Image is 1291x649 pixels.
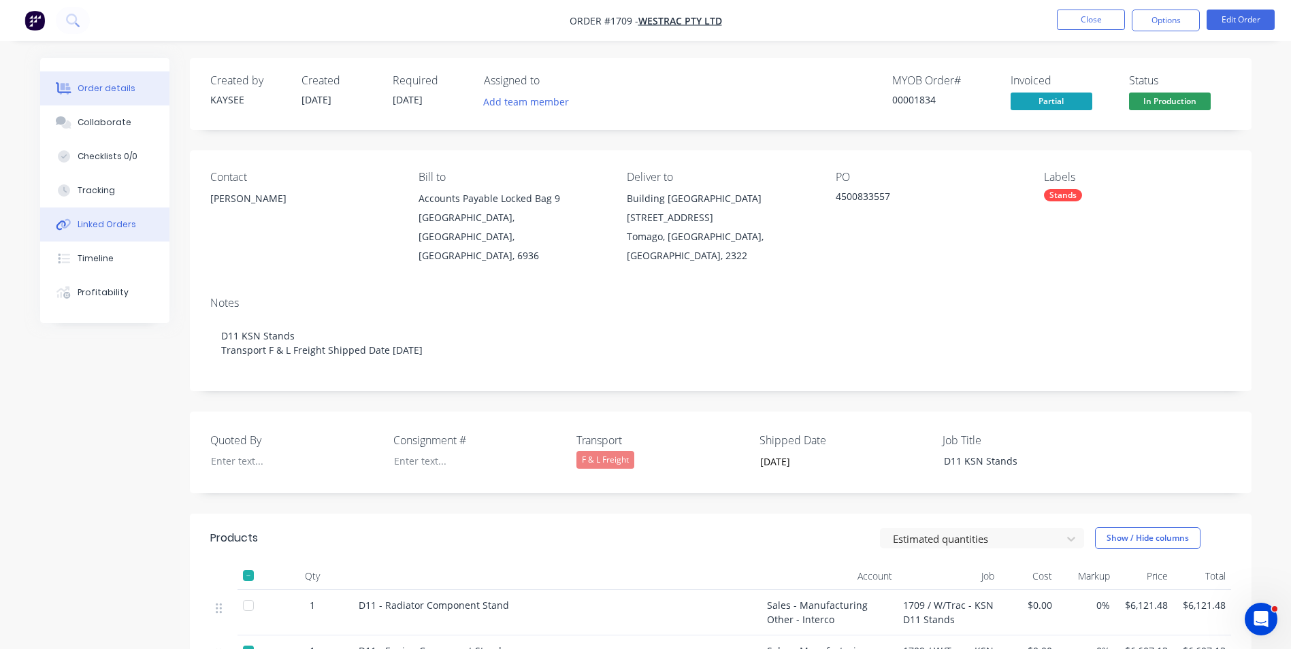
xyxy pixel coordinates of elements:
[40,242,169,276] button: Timeline
[484,93,576,111] button: Add team member
[1005,598,1052,612] span: $0.00
[627,189,813,265] div: Building [GEOGRAPHIC_DATA][STREET_ADDRESS]Tomago, [GEOGRAPHIC_DATA], [GEOGRAPHIC_DATA], 2322
[419,189,605,265] div: Accounts Payable Locked Bag 9[GEOGRAPHIC_DATA], [GEOGRAPHIC_DATA], [GEOGRAPHIC_DATA], 6936
[1011,74,1113,87] div: Invoiced
[1173,563,1231,590] div: Total
[762,590,898,635] div: Sales - Manufacturing Other - Interco
[78,116,131,129] div: Collaborate
[210,189,397,208] div: [PERSON_NAME]
[210,171,397,184] div: Contact
[1129,74,1231,87] div: Status
[638,14,722,27] a: WesTrac Pty Ltd
[933,451,1103,471] div: D11 KSN Stands
[1129,93,1211,113] button: In Production
[943,432,1113,448] label: Job Title
[627,171,813,184] div: Deliver to
[1058,563,1115,590] div: Markup
[892,93,994,107] div: 00001834
[40,207,169,242] button: Linked Orders
[892,74,994,87] div: MYOB Order #
[1115,563,1173,590] div: Price
[1132,10,1200,31] button: Options
[1044,189,1082,201] div: Stands
[898,590,1000,635] div: 1709 / W/Trac - KSN D11 Stands
[78,252,114,265] div: Timeline
[570,14,638,27] span: Order #1709 -
[210,74,285,87] div: Created by
[301,74,376,87] div: Created
[762,563,898,590] div: Account
[836,189,1006,208] div: 4500833557
[210,297,1231,310] div: Notes
[210,189,397,233] div: [PERSON_NAME]
[393,93,423,106] span: [DATE]
[1057,10,1125,30] button: Close
[1011,93,1092,110] span: Partial
[1245,603,1277,635] iframe: Intercom live chat
[1000,563,1058,590] div: Cost
[359,599,509,612] span: D11 - Radiator Component Stand
[836,171,1022,184] div: PO
[419,171,605,184] div: Bill to
[210,432,380,448] label: Quoted By
[576,451,634,469] div: F & L Freight
[78,218,136,231] div: Linked Orders
[393,74,468,87] div: Required
[576,432,747,448] label: Transport
[1095,527,1200,549] button: Show / Hide columns
[751,452,920,472] input: Enter date
[210,530,258,546] div: Products
[419,208,605,265] div: [GEOGRAPHIC_DATA], [GEOGRAPHIC_DATA], [GEOGRAPHIC_DATA], 6936
[1063,598,1110,612] span: 0%
[393,432,563,448] label: Consignment #
[78,82,135,95] div: Order details
[310,598,315,612] span: 1
[78,150,137,163] div: Checklists 0/0
[627,227,813,265] div: Tomago, [GEOGRAPHIC_DATA], [GEOGRAPHIC_DATA], 2322
[627,189,813,227] div: Building [GEOGRAPHIC_DATA][STREET_ADDRESS]
[898,563,1000,590] div: Job
[40,173,169,207] button: Tracking
[78,286,129,299] div: Profitability
[24,10,45,31] img: Factory
[759,432,930,448] label: Shipped Date
[1207,10,1275,30] button: Edit Order
[1129,93,1211,110] span: In Production
[40,276,169,310] button: Profitability
[78,184,115,197] div: Tracking
[484,74,620,87] div: Assigned to
[210,315,1231,371] div: D11 KSN Stands Transport F & L Freight Shipped Date [DATE]
[40,71,169,105] button: Order details
[1121,598,1168,612] span: $6,121.48
[210,93,285,107] div: KAYSEE
[272,563,353,590] div: Qty
[40,139,169,173] button: Checklists 0/0
[419,189,605,208] div: Accounts Payable Locked Bag 9
[476,93,576,111] button: Add team member
[1044,171,1230,184] div: Labels
[1179,598,1226,612] span: $6,121.48
[40,105,169,139] button: Collaborate
[301,93,331,106] span: [DATE]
